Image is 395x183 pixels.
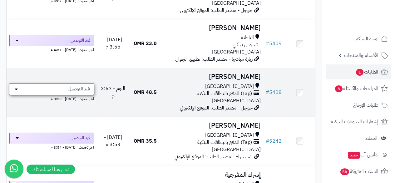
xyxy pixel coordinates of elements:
h3: [PERSON_NAME] [163,73,261,80]
span: السلات المتروكة [340,167,378,176]
a: #5409 [266,40,282,47]
div: اخر تحديث: [DATE] - 3:58 م [9,95,94,102]
h3: إسراء المفرجية [163,171,261,178]
span: قيد التوصيل [68,86,90,92]
span: الباطنة [241,34,254,41]
span: 1 [356,69,363,76]
a: وآتس آبجديد [326,147,391,162]
span: [GEOGRAPHIC_DATA] [205,132,254,139]
span: [GEOGRAPHIC_DATA] [212,48,261,56]
a: طلبات الإرجاع [326,98,391,113]
a: إشعارات التحويلات البنكية [326,114,391,129]
span: 56 [340,168,349,175]
span: # [266,89,269,96]
span: زيارة مباشرة - مصدر الطلب: تطبيق الجوال [175,55,253,63]
span: المراجعات والأسئلة [334,84,378,93]
span: جوجل - مصدر الطلب: الموقع الإلكتروني [180,104,253,112]
span: الأقسام والمنتجات [344,51,378,60]
a: الطلبات1 [326,64,391,79]
a: العملاء [326,131,391,146]
a: السلات المتروكة56 [326,164,391,179]
a: المراجعات والأسئلة6 [326,81,391,96]
span: # [266,137,269,145]
span: العملاء [365,134,378,143]
span: اليوم - 3:57 م [101,85,125,99]
span: 23.0 OMR [134,40,157,47]
span: (Tap) الدفع بالبطاقات البنكية [197,139,252,146]
span: (Tap) الدفع بالبطاقات البنكية [197,90,252,97]
div: اخر تحديث: [DATE] - 3:54 م [9,144,94,150]
span: [GEOGRAPHIC_DATA] [212,146,261,153]
span: [GEOGRAPHIC_DATA] [212,97,261,104]
span: [DATE] - 3:55 م [104,36,122,51]
span: 35.5 OMR [134,137,157,145]
span: انستجرام - مصدر الطلب: الموقع الإلكتروني [175,153,253,160]
span: [DATE] - 3:53 م [104,134,122,148]
span: 48.5 OMR [134,89,157,96]
span: قيد التوصيل [71,37,90,43]
a: #5408 [266,89,282,96]
span: تـحـويـل بـنـكـي [233,41,258,48]
span: [GEOGRAPHIC_DATA] [205,83,254,90]
span: # [266,40,269,47]
a: #5242 [266,137,282,145]
span: الطلبات [355,68,378,76]
span: جوجل - مصدر الطلب: الموقع الإلكتروني [180,7,253,14]
h3: [PERSON_NAME] [163,122,261,129]
span: وآتس آب [348,150,378,159]
span: قيد التوصيل [71,135,90,141]
h3: [PERSON_NAME] [163,24,261,32]
span: 6 [335,85,343,92]
img: logo-2.png [353,16,389,29]
span: طلبات الإرجاع [353,101,378,109]
span: إشعارات التحويلات البنكية [331,117,378,126]
a: لوحة التحكم [326,31,391,46]
div: اخر تحديث: [DATE] - 4:51 م [9,46,94,53]
span: لوحة التحكم [355,34,378,43]
span: جديد [348,152,360,159]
